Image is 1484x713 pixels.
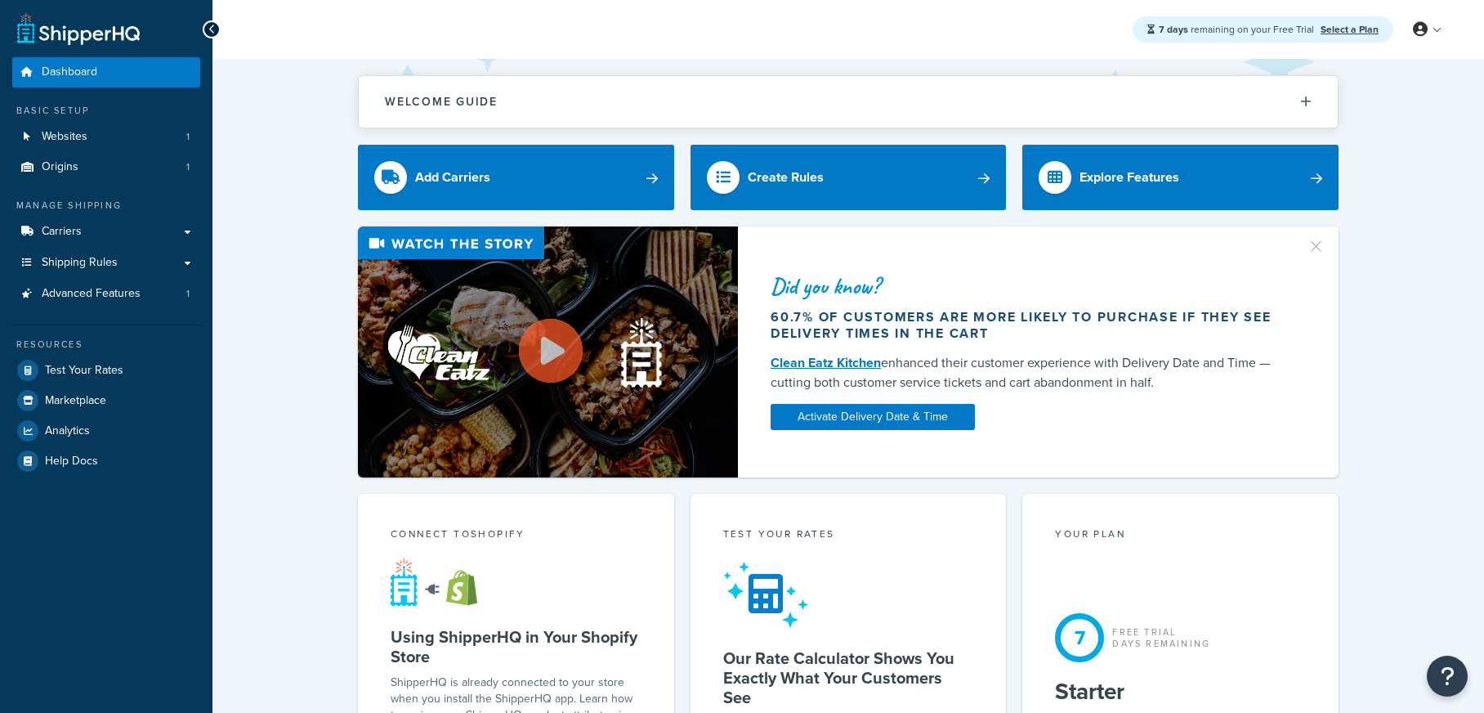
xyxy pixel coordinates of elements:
h5: Starter [1055,679,1306,705]
div: Manage Shipping [12,199,200,213]
a: Help Docs [12,446,200,476]
div: Resources [12,338,200,352]
a: Dashboard [12,57,200,87]
div: Test your rates [723,527,974,545]
div: Create Rules [748,166,824,189]
a: Test Your Rates [12,356,200,385]
a: Origins1 [12,152,200,182]
span: 1 [186,160,190,174]
a: Analytics [12,416,200,446]
a: Create Rules [691,145,1007,210]
span: Advanced Features [42,287,141,301]
span: 1 [186,287,190,301]
span: Help Docs [45,455,98,469]
a: Advanced Features1 [12,279,200,309]
div: Connect to Shopify [391,527,641,545]
a: Clean Eatz Kitchen [771,353,881,372]
div: Add Carriers [415,166,490,189]
span: Shipping Rules [42,256,118,270]
span: Carriers [42,225,82,239]
span: Marketplace [45,394,106,408]
span: Origins [42,160,78,174]
li: Advanced Features [12,279,200,309]
a: Marketplace [12,386,200,415]
a: Select a Plan [1321,22,1379,37]
div: Basic Setup [12,104,200,118]
div: 60.7% of customers are more likely to purchase if they see delivery times in the cart [771,309,1287,342]
button: Welcome Guide [359,76,1338,128]
img: Video thumbnail [358,226,738,478]
span: Dashboard [42,65,97,79]
a: Activate Delivery Date & Time [771,404,975,430]
a: Carriers [12,217,200,247]
div: Free Trial Days Remaining [1112,626,1210,649]
span: Websites [42,130,87,144]
a: Websites1 [12,122,200,152]
span: 1 [186,130,190,144]
div: Did you know? [771,275,1287,298]
a: Add Carriers [358,145,674,210]
h2: Welcome Guide [385,96,498,108]
button: Open Resource Center [1427,656,1468,697]
h5: Using ShipperHQ in Your Shopify Store [391,627,641,666]
li: Websites [12,122,200,152]
div: Your Plan [1055,527,1306,545]
h5: Our Rate Calculator Shows You Exactly What Your Customers See [723,648,974,707]
li: Origins [12,152,200,182]
strong: 7 days [1159,22,1188,37]
a: Explore Features [1022,145,1339,210]
div: Explore Features [1079,166,1179,189]
a: Shipping Rules [12,248,200,278]
div: 7 [1055,613,1104,662]
span: remaining on your Free Trial [1159,22,1316,37]
span: Analytics [45,424,90,438]
div: enhanced their customer experience with Delivery Date and Time — cutting both customer service ti... [771,353,1287,392]
img: connect-shq-shopify-9b9a8c5a.svg [391,558,493,607]
span: Test Your Rates [45,364,123,378]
